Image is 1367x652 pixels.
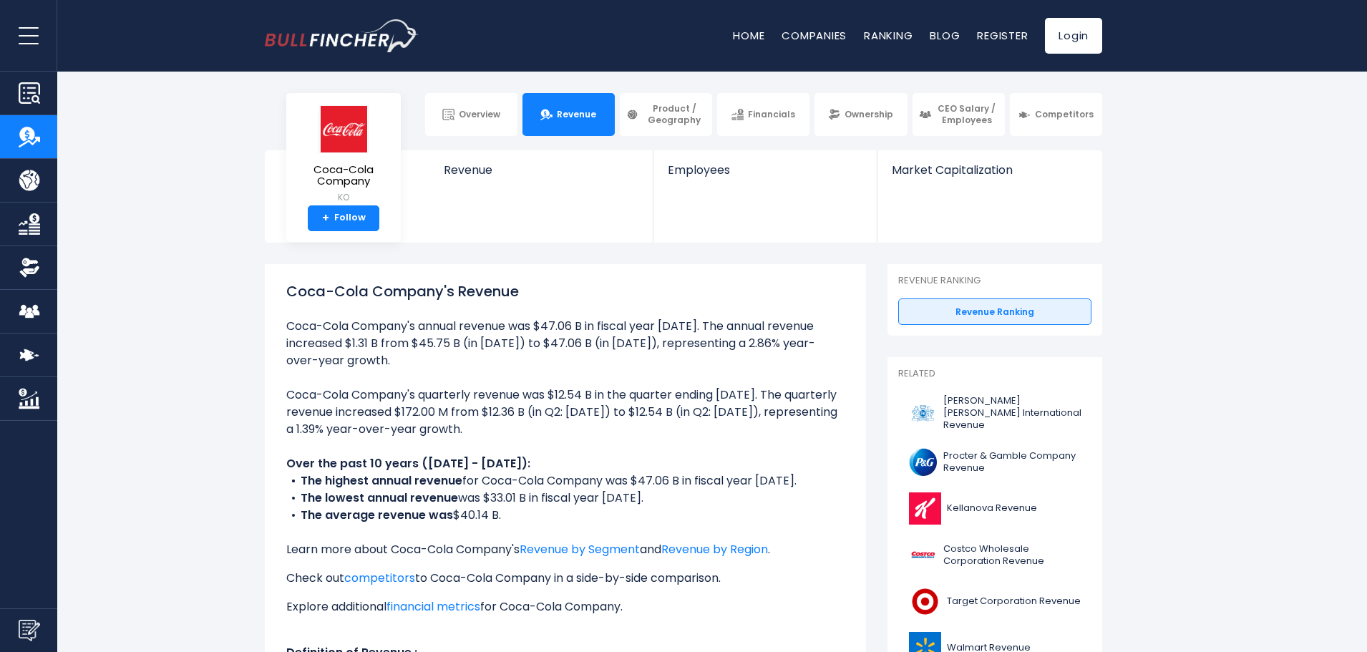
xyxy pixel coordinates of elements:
[814,93,907,136] a: Ownership
[898,368,1091,380] p: Related
[520,541,640,558] a: Revenue by Segment
[898,489,1091,528] a: Kellanova Revenue
[301,507,453,523] b: The average revenue was
[19,257,40,278] img: Ownership
[1010,93,1102,136] a: Competitors
[935,103,998,125] span: CEO Salary / Employees
[898,275,1091,287] p: Revenue Ranking
[444,163,639,177] span: Revenue
[1035,109,1094,120] span: Competitors
[286,472,845,490] li: for Coca-Cola Company was $47.06 B in fiscal year [DATE].
[298,191,389,204] small: KO
[265,19,419,52] img: bullfincher logo
[907,585,943,618] img: TGT logo
[425,93,517,136] a: Overview
[898,582,1091,621] a: Target Corporation Revenue
[717,93,809,136] a: Financials
[286,386,845,438] li: Coca-Cola Company's quarterly revenue was $12.54 B in the quarter ending [DATE]. The quarterly re...
[653,150,876,201] a: Employees
[522,93,615,136] a: Revenue
[907,539,939,571] img: COST logo
[344,570,415,586] a: competitors
[429,150,653,201] a: Revenue
[782,28,847,43] a: Companies
[977,28,1028,43] a: Register
[892,163,1086,177] span: Market Capitalization
[286,281,845,302] h1: Coca-Cola Company's Revenue
[898,298,1091,326] a: Revenue Ranking
[297,104,390,205] a: Coca-Cola Company KO
[286,490,845,507] li: was $33.01 B in fiscal year [DATE].
[286,598,845,615] p: Explore additional for Coca-Cola Company.
[907,492,943,525] img: K logo
[913,93,1005,136] a: CEO Salary / Employees
[898,535,1091,575] a: Costco Wholesale Corporation Revenue
[930,28,960,43] a: Blog
[864,28,913,43] a: Ranking
[643,103,706,125] span: Product / Geography
[286,541,845,558] p: Learn more about Coca-Cola Company's and .
[733,28,764,43] a: Home
[286,507,845,524] li: $40.14 B.
[748,109,795,120] span: Financials
[308,205,379,231] a: +Follow
[898,442,1091,482] a: Procter & Gamble Company Revenue
[301,472,462,489] b: The highest annual revenue
[301,490,458,506] b: The lowest annual revenue
[459,109,500,120] span: Overview
[298,164,389,188] span: Coca-Cola Company
[386,598,480,615] a: financial metrics
[845,109,893,120] span: Ownership
[907,397,939,429] img: PM logo
[877,150,1101,201] a: Market Capitalization
[1045,18,1102,54] a: Login
[286,455,530,472] b: Over the past 10 years ([DATE] - [DATE]):
[265,19,419,52] a: Go to homepage
[620,93,712,136] a: Product / Geography
[907,446,939,478] img: PG logo
[661,541,768,558] a: Revenue by Region
[898,391,1091,435] a: [PERSON_NAME] [PERSON_NAME] International Revenue
[286,318,845,369] li: Coca-Cola Company's annual revenue was $47.06 B in fiscal year [DATE]. The annual revenue increas...
[286,570,845,587] p: Check out to Coca-Cola Company in a side-by-side comparison.
[557,109,596,120] span: Revenue
[322,212,329,225] strong: +
[668,163,862,177] span: Employees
